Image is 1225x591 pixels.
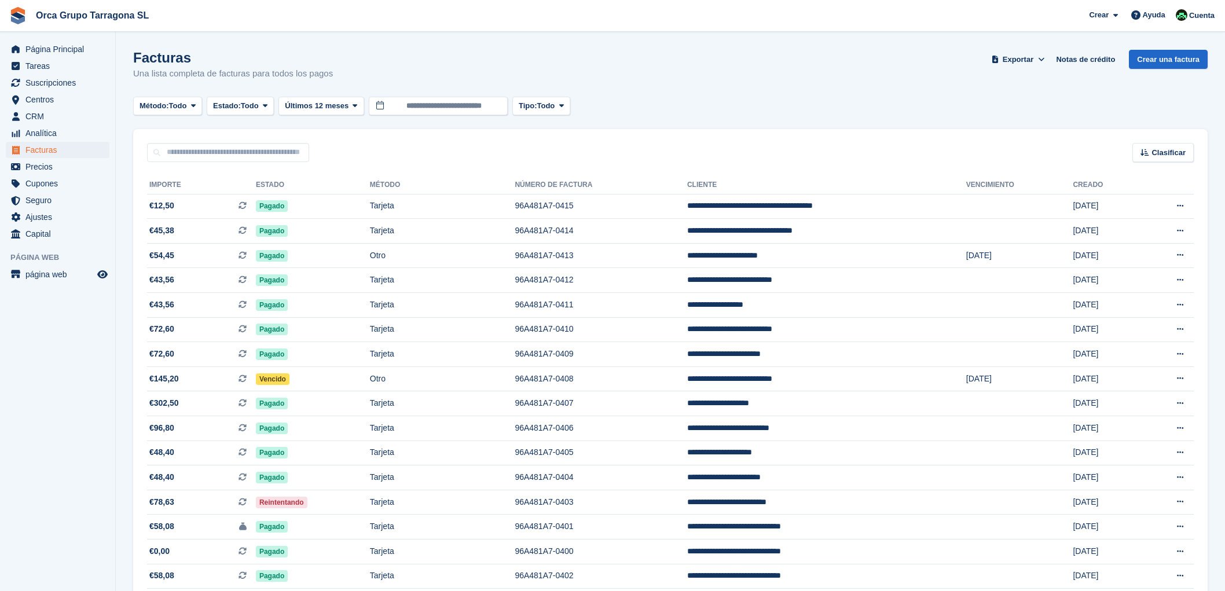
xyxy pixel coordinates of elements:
td: [DATE] [1073,317,1140,342]
td: Tarjeta [370,416,515,441]
span: Ajustes [25,209,95,225]
a: menu [6,91,109,108]
img: Tania [1176,9,1187,21]
td: [DATE] [1073,194,1140,219]
button: Exportar [989,50,1047,69]
a: menu [6,209,109,225]
span: Pagado [256,250,288,262]
td: 96A481A7-0415 [515,194,687,219]
td: Otro [370,243,515,268]
span: €12,50 [149,200,174,212]
span: €145,20 [149,373,179,385]
span: Ayuda [1143,9,1165,21]
td: [DATE] [1073,441,1140,465]
td: [DATE] [1073,243,1140,268]
td: 96A481A7-0400 [515,539,687,564]
span: Vencido [256,373,289,385]
span: Últimos 12 meses [285,100,349,112]
span: Todo [537,100,555,112]
td: [DATE] [1073,515,1140,539]
button: Tipo: Todo [512,97,570,116]
td: 96A481A7-0414 [515,219,687,244]
span: Suscripciones [25,75,95,91]
span: €302,50 [149,397,179,409]
span: Reintentando [256,497,307,508]
td: [DATE] [966,243,1073,268]
a: Vista previa de la tienda [96,267,109,281]
span: €48,40 [149,471,174,483]
td: [DATE] [1073,219,1140,244]
span: Pagado [256,299,288,311]
span: Precios [25,159,95,175]
span: Pagado [256,546,288,557]
td: [DATE] [1073,366,1140,391]
span: Tareas [25,58,95,74]
td: [DATE] [1073,391,1140,416]
td: 96A481A7-0402 [515,564,687,589]
span: €0,00 [149,545,170,557]
td: 96A481A7-0404 [515,465,687,490]
td: Tarjeta [370,268,515,293]
span: Cuenta [1189,10,1215,21]
td: Tarjeta [370,490,515,515]
td: Tarjeta [370,391,515,416]
span: €43,56 [149,274,174,286]
td: Tarjeta [370,515,515,539]
td: Tarjeta [370,539,515,564]
span: Pagado [256,423,288,434]
a: Orca Grupo Tarragona SL [31,6,153,25]
td: [DATE] [1073,268,1140,293]
button: Método: Todo [133,97,202,116]
a: menu [6,192,109,208]
td: [DATE] [1073,465,1140,490]
td: 96A481A7-0412 [515,268,687,293]
span: €48,40 [149,446,174,458]
span: €54,45 [149,249,174,262]
span: Método: [140,100,169,112]
td: [DATE] [1073,342,1140,367]
span: Capital [25,226,95,242]
span: CRM [25,108,95,124]
td: Tarjeta [370,219,515,244]
h1: Facturas [133,50,333,65]
td: 96A481A7-0413 [515,243,687,268]
th: Método [370,176,515,194]
a: menu [6,125,109,141]
span: Todo [241,100,259,112]
span: €96,80 [149,422,174,434]
a: menu [6,75,109,91]
span: Exportar [1003,54,1033,65]
span: Todo [169,100,187,112]
span: Pagado [256,324,288,335]
th: Vencimiento [966,176,1073,194]
a: menu [6,41,109,57]
td: 96A481A7-0406 [515,416,687,441]
span: página web [25,266,95,282]
span: Analítica [25,125,95,141]
span: Pagado [256,521,288,533]
td: Otro [370,366,515,391]
span: Facturas [25,142,95,158]
td: [DATE] [1073,564,1140,589]
th: Creado [1073,176,1140,194]
span: Página Principal [25,41,95,57]
td: [DATE] [1073,293,1140,318]
span: Seguro [25,192,95,208]
span: Pagado [256,274,288,286]
span: Estado: [213,100,241,112]
a: Crear una factura [1129,50,1208,69]
img: stora-icon-8386f47178a22dfd0bd8f6a31ec36ba5ce8667c1dd55bd0f319d3a0aa187defe.svg [9,7,27,24]
span: Clasificar [1151,147,1186,159]
td: [DATE] [1073,490,1140,515]
span: €78,63 [149,496,174,508]
td: Tarjeta [370,441,515,465]
span: Pagado [256,348,288,360]
a: Notas de crédito [1051,50,1120,69]
a: menu [6,226,109,242]
a: menu [6,142,109,158]
td: Tarjeta [370,465,515,490]
td: Tarjeta [370,342,515,367]
span: Pagado [256,225,288,237]
a: menu [6,175,109,192]
span: €72,60 [149,348,174,360]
